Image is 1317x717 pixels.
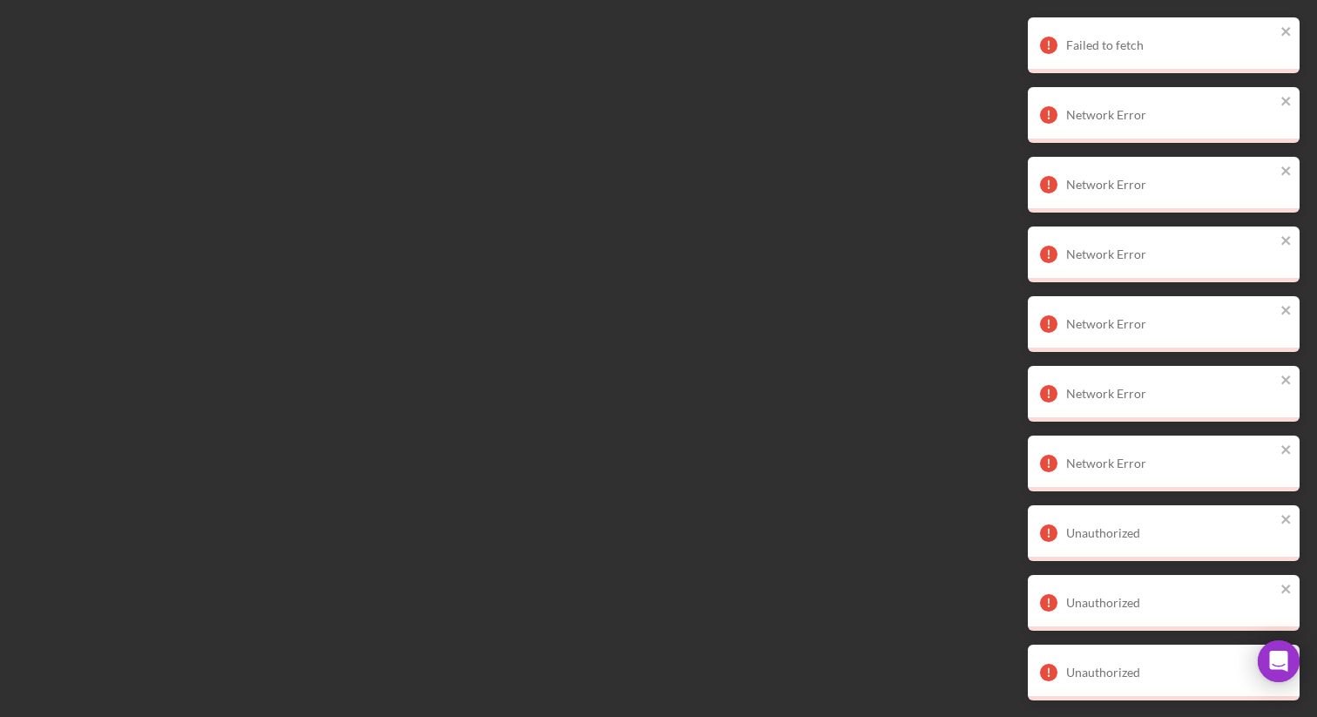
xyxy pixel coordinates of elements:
button: close [1280,443,1293,459]
button: close [1280,303,1293,320]
button: close [1280,164,1293,180]
div: Network Error [1066,387,1275,401]
div: Open Intercom Messenger [1258,640,1300,682]
button: close [1280,24,1293,41]
div: Network Error [1066,457,1275,470]
div: Unauthorized [1066,526,1275,540]
div: Network Error [1066,108,1275,122]
button: close [1280,94,1293,111]
div: Unauthorized [1066,666,1275,680]
div: Network Error [1066,247,1275,261]
div: Network Error [1066,178,1275,192]
button: close [1280,512,1293,529]
button: close [1280,233,1293,250]
button: close [1280,373,1293,389]
div: Failed to fetch [1066,38,1275,52]
div: Network Error [1066,317,1275,331]
div: Unauthorized [1066,596,1275,610]
button: close [1280,582,1293,599]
